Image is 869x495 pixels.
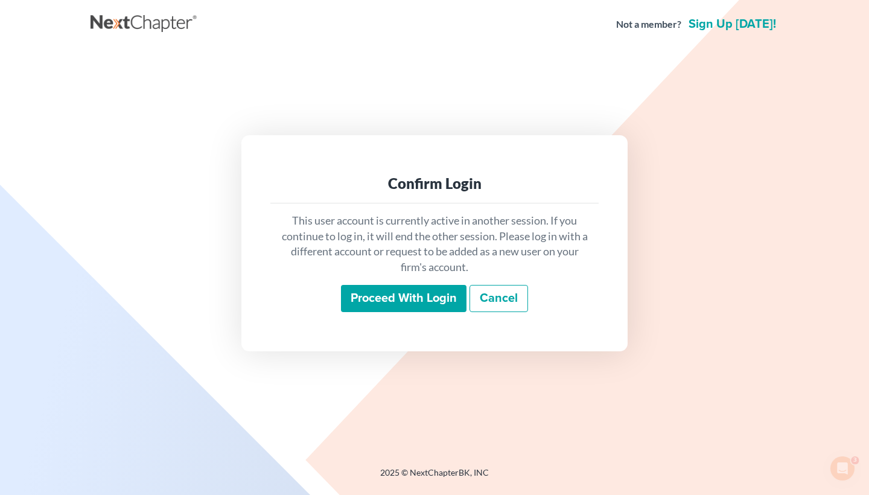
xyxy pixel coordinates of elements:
[828,454,857,483] iframe: Intercom live chat
[616,18,681,31] strong: Not a member?
[341,285,466,313] input: Proceed with login
[470,285,528,313] a: Cancel
[280,213,589,275] p: This user account is currently active in another session. If you continue to log in, it will end ...
[853,454,862,464] span: 3
[686,18,778,30] a: Sign up [DATE]!
[280,174,589,193] div: Confirm Login
[91,467,778,488] div: 2025 © NextChapterBK, INC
